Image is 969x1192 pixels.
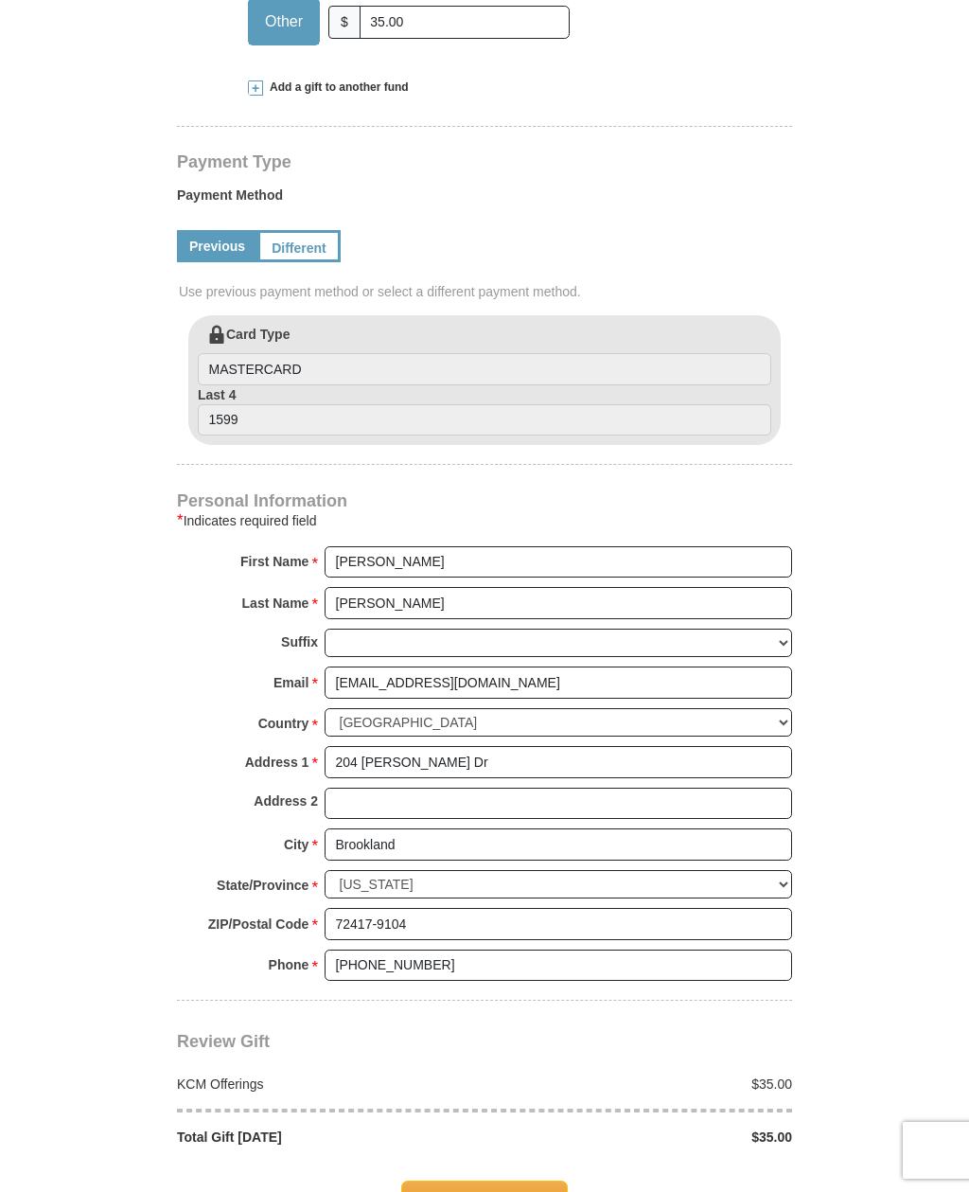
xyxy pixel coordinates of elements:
div: $35.00 [484,1075,802,1094]
strong: ZIP/Postal Code [208,911,309,937]
h4: Payment Type [177,154,792,169]
strong: Address 1 [245,749,309,775]
strong: City [284,831,308,858]
div: Total Gift [DATE] [167,1128,485,1147]
label: Payment Method [177,186,792,214]
div: Indicates required field [177,509,792,532]
strong: State/Province [217,872,308,898]
div: $35.00 [484,1128,802,1147]
strong: Last Name [242,590,309,616]
strong: Email [273,669,308,696]
a: Different [257,230,341,262]
h4: Personal Information [177,493,792,508]
span: Other [255,8,312,36]
input: Last 4 [198,404,771,436]
strong: First Name [240,548,308,575]
strong: Address 2 [254,788,318,814]
strong: Suffix [281,629,318,655]
strong: Country [258,710,309,737]
strong: Phone [269,952,309,978]
input: Card Type [198,353,771,385]
span: $ [328,6,361,39]
span: Review Gift [177,1032,270,1051]
label: Last 4 [198,385,771,436]
a: Previous [177,230,257,262]
div: KCM Offerings [167,1075,485,1094]
span: Add a gift to another fund [263,80,409,96]
input: Other Amount [360,6,570,39]
span: Use previous payment method or select a different payment method. [179,282,794,301]
label: Card Type [198,325,771,385]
